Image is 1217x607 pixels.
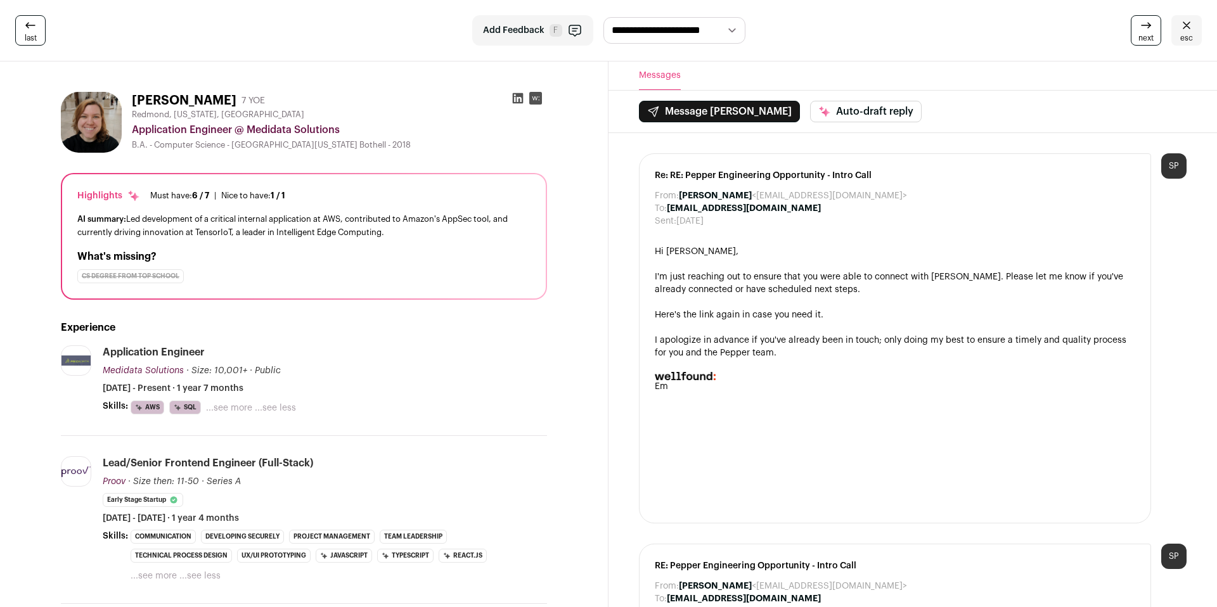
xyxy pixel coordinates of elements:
div: Application Engineer [103,345,205,359]
a: last [15,15,46,46]
dt: From: [655,580,679,592]
img: 83edcd6679db109782f1c8b7f100d247975fce44548d32ce4364339bf0bf8988.jpg [61,355,91,366]
li: React.js [439,549,487,563]
div: Nice to have: [221,191,285,201]
div: Lead/Senior Frontend Engineer (Full-Stack) [103,456,313,470]
li: SQL [169,400,201,414]
li: Project Management [289,530,375,544]
span: · [202,475,204,488]
span: next [1138,33,1154,43]
img: AD_4nXd8mXtZXxLy6BW5oWOQUNxoLssU3evVOmElcTYOe9Q6vZR7bHgrarcpre-H0wWTlvQlXrfX4cJrmfo1PaFpYlo0O_KYH... [655,372,716,380]
dt: To: [655,592,667,605]
a: Here's the link again in case you need it. [655,310,823,319]
dt: From: [655,189,679,202]
b: [EMAIL_ADDRESS][DOMAIN_NAME] [667,594,821,603]
div: CS degree from top school [77,269,184,283]
span: Proov [103,477,126,486]
li: Early Stage Startup [103,493,183,507]
li: Technical Process Design [131,549,232,563]
button: ...see more [131,570,177,582]
span: · [250,364,252,377]
dt: To: [655,202,667,215]
b: [PERSON_NAME] [679,191,752,200]
span: [DATE] - Present · 1 year 7 months [103,382,243,395]
span: Redmond, [US_STATE], [GEOGRAPHIC_DATA] [132,110,304,120]
div: Hi [PERSON_NAME], [655,245,1135,258]
span: 1 / 1 [271,191,285,200]
h2: What's missing? [77,249,531,264]
li: JavaScript [316,549,372,563]
div: Must have: [150,191,209,201]
ul: | [150,191,285,201]
span: Skills: [103,530,128,542]
button: ...see more [206,402,252,414]
button: ...see less [179,570,221,582]
li: UX/UI Prototyping [237,549,311,563]
span: · Size then: 11-50 [128,477,199,486]
a: next [1131,15,1161,46]
button: Auto-draft reply [810,101,922,122]
button: Add Feedback F [472,15,593,46]
dd: <[EMAIL_ADDRESS][DOMAIN_NAME]> [679,580,907,592]
span: 6 / 7 [192,191,209,200]
li: Developing Securely [201,530,284,544]
b: [PERSON_NAME] [679,582,752,591]
h2: Experience [61,320,547,335]
dd: [DATE] [676,215,704,227]
li: TypeScript [377,549,434,563]
button: Messages [639,61,681,90]
dt: Sent: [655,215,676,227]
div: Application Engineer @ Medidata Solutions [132,122,547,137]
div: 7 YOE [241,94,265,107]
span: Medidata Solutions [103,366,184,375]
dd: <[EMAIL_ADDRESS][DOMAIN_NAME]> [679,189,907,202]
div: Em [655,380,1135,393]
li: AWS [131,400,164,414]
span: Re: RE: Pepper Engineering Opportunity - Intro Call [655,169,1135,182]
div: Highlights [77,189,140,202]
h1: [PERSON_NAME] [132,92,236,110]
span: RE: Pepper Engineering Opportunity - Intro Call [655,559,1135,572]
span: last [25,33,37,43]
span: AI summary: [77,215,126,223]
span: · Size: 10,001+ [186,366,247,375]
img: a685c2e83ef4fbf0d1fac9a772a3e743d9c1602d039cdbb1808e7a86098fee47.jpg [61,92,122,153]
b: [EMAIL_ADDRESS][DOMAIN_NAME] [667,204,821,213]
img: aa9fd84f2130c2a75a33304e65fff37cf5ed71782141dc2fcd3f9972bb6d38cb.png [61,466,91,477]
span: Public [255,366,281,375]
span: F [550,24,562,37]
div: Led development of a critical internal application at AWS, contributed to Amazon's AppSec tool, a... [77,212,531,239]
span: Add Feedback [483,24,544,37]
div: B.A. - Computer Science - [GEOGRAPHIC_DATA][US_STATE] Bothell - 2018 [132,140,547,150]
span: [DATE] - [DATE] · 1 year 4 months [103,512,239,525]
div: I'm just reaching out to ensure that you were able to connect with [PERSON_NAME]. Please let me k... [655,271,1135,296]
li: Team Leadership [380,530,447,544]
button: Message [PERSON_NAME] [639,101,800,122]
span: Series A [207,477,241,486]
span: Skills: [103,400,128,412]
div: SP [1161,153,1187,179]
a: esc [1171,15,1202,46]
div: I apologize in advance if you've already been in touch; only doing my best to ensure a timely and... [655,334,1135,359]
button: ...see less [255,402,296,414]
span: esc [1180,33,1193,43]
li: Communication [131,530,196,544]
div: SP [1161,544,1187,569]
